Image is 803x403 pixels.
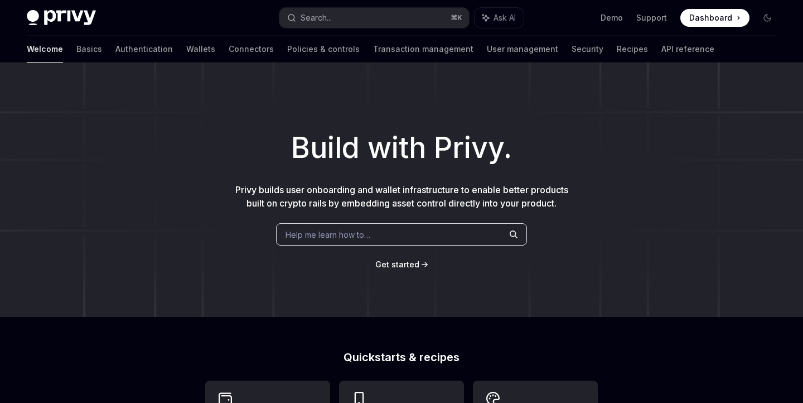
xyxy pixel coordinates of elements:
a: Demo [601,12,623,23]
img: dark logo [27,10,96,26]
a: Connectors [229,36,274,63]
a: Get started [375,259,419,270]
span: Help me learn how to… [286,229,370,241]
span: Ask AI [494,12,516,23]
span: Get started [375,260,419,269]
a: Dashboard [680,9,749,27]
span: ⌘ K [451,13,462,22]
a: Support [636,12,667,23]
a: User management [487,36,558,63]
button: Ask AI [475,8,524,28]
a: Authentication [115,36,173,63]
a: Basics [76,36,102,63]
span: Dashboard [689,12,732,23]
h2: Quickstarts & recipes [205,352,598,363]
span: Privy builds user onboarding and wallet infrastructure to enable better products built on crypto ... [235,184,568,209]
a: Welcome [27,36,63,63]
a: Security [572,36,603,63]
a: Transaction management [373,36,473,63]
a: Recipes [617,36,648,63]
a: Policies & controls [287,36,360,63]
a: API reference [661,36,714,63]
h1: Build with Privy. [18,126,785,170]
button: Toggle dark mode [758,9,776,27]
div: Search... [301,11,332,25]
button: Search...⌘K [279,8,468,28]
a: Wallets [186,36,215,63]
